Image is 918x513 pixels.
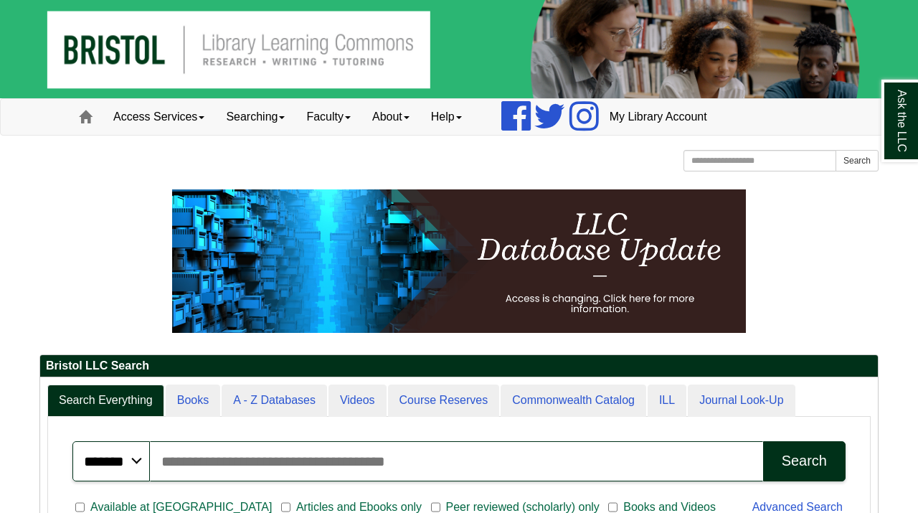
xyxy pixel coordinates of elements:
[836,150,879,171] button: Search
[782,453,827,469] div: Search
[40,355,878,377] h2: Bristol LLC Search
[752,501,843,513] a: Advanced Search
[166,385,220,417] a: Books
[388,385,500,417] a: Course Reserves
[763,441,846,481] button: Search
[648,385,686,417] a: ILL
[215,99,295,135] a: Searching
[172,189,746,333] img: HTML tutorial
[420,99,473,135] a: Help
[599,99,718,135] a: My Library Account
[501,385,646,417] a: Commonwealth Catalog
[361,99,420,135] a: About
[688,385,795,417] a: Journal Look-Up
[222,385,327,417] a: A - Z Databases
[328,385,387,417] a: Videos
[295,99,361,135] a: Faculty
[47,385,164,417] a: Search Everything
[103,99,215,135] a: Access Services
